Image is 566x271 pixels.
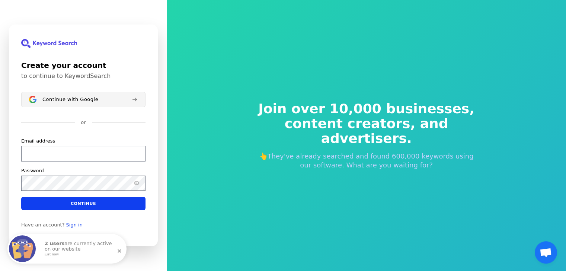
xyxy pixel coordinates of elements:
[45,241,119,256] p: are currently active on our website
[253,152,480,170] p: 👆They've already searched and found 600,000 keywords using our software. What are you waiting for?
[9,235,36,262] img: Fomo
[535,241,557,264] a: Open chat
[29,96,36,103] img: Sign in with Google
[21,72,146,80] p: to continue to KeywordSearch
[81,119,86,126] p: or
[21,39,77,48] img: KeywordSearch
[132,179,141,188] button: Show password
[45,253,117,257] small: just now
[21,138,55,144] label: Email address
[21,167,44,174] label: Password
[42,97,98,102] span: Continue with Google
[253,101,480,116] span: Join over 10,000 businesses,
[66,222,83,228] a: Sign in
[21,222,65,228] span: Have an account?
[253,116,480,146] span: content creators, and advertisers.
[21,60,146,71] h1: Create your account
[21,92,146,107] button: Sign in with GoogleContinue with Google
[21,197,146,210] button: Continue
[45,241,65,246] strong: 2 users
